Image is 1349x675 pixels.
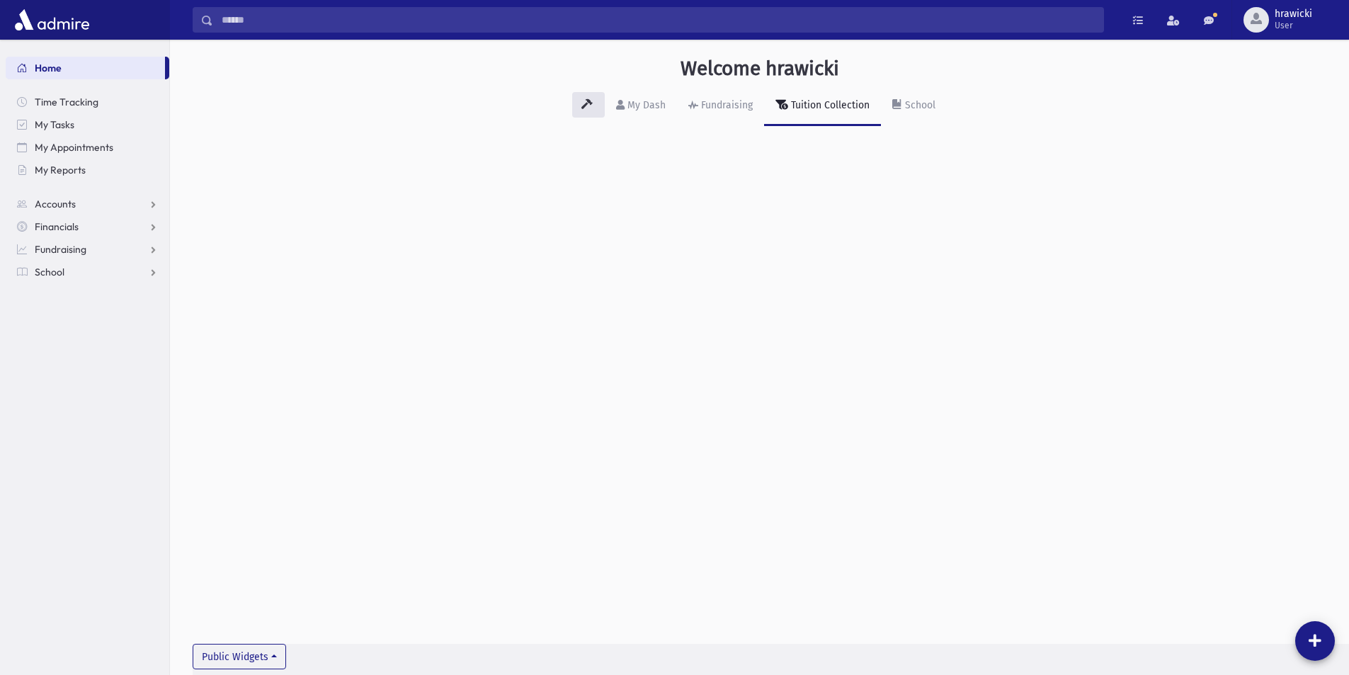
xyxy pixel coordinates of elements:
[35,198,76,210] span: Accounts
[6,57,165,79] a: Home
[35,164,86,176] span: My Reports
[881,86,947,126] a: School
[6,193,169,215] a: Accounts
[902,99,935,111] div: School
[35,62,62,74] span: Home
[6,136,169,159] a: My Appointments
[6,215,169,238] a: Financials
[6,238,169,261] a: Fundraising
[6,91,169,113] a: Time Tracking
[35,141,113,154] span: My Appointments
[1275,20,1312,31] span: User
[6,159,169,181] a: My Reports
[681,57,839,81] h3: Welcome hrawicki
[35,243,86,256] span: Fundraising
[35,118,74,131] span: My Tasks
[193,644,286,669] button: Public Widgets
[35,220,79,233] span: Financials
[6,113,169,136] a: My Tasks
[764,86,881,126] a: Tuition Collection
[788,99,870,111] div: Tuition Collection
[677,86,764,126] a: Fundraising
[6,261,169,283] a: School
[698,99,753,111] div: Fundraising
[35,266,64,278] span: School
[1275,8,1312,20] span: hrawicki
[625,99,666,111] div: My Dash
[605,86,677,126] a: My Dash
[213,7,1103,33] input: Search
[35,96,98,108] span: Time Tracking
[11,6,93,34] img: AdmirePro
